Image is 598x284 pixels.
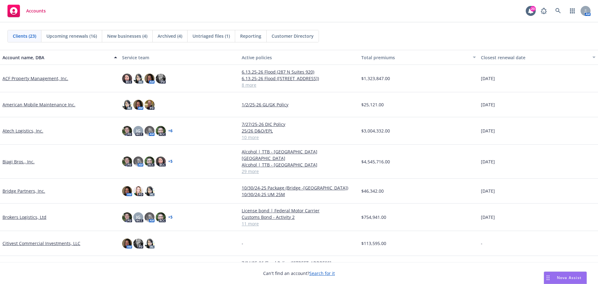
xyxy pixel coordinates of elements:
span: JG [136,128,140,134]
div: Active policies [242,54,356,61]
a: 7/24/25-26 Flood Policy ([STREET_ADDRESS][PERSON_NAME]) [242,260,356,273]
button: Total premiums [359,50,478,65]
img: photo [145,238,154,248]
a: Search [552,5,564,17]
img: photo [156,126,166,136]
a: Customs Bond - Activity 2 [242,214,356,220]
span: Customer Directory [272,33,314,39]
a: 7/27/25-26 DIC Policy [242,121,356,128]
span: $25,121.00 [361,101,384,108]
a: 6.13.25-26 Flood ([STREET_ADDRESS]) [242,75,356,82]
a: Brokers Logistics, Ltd [2,214,46,220]
img: photo [122,238,132,248]
img: photo [156,212,166,222]
img: photo [122,186,132,196]
div: Account name, DBA [2,54,110,61]
span: [DATE] [481,214,495,220]
span: [DATE] [481,188,495,194]
a: 1/2/25-26 GL/GK Policy [242,101,356,108]
a: Bridge Partners, Inc. [2,188,45,194]
span: $3,004,332.00 [361,128,390,134]
img: photo [133,74,143,84]
span: $4,545,716.00 [361,158,390,165]
span: [DATE] [481,128,495,134]
span: [DATE] [481,101,495,108]
a: 8 more [242,82,356,88]
a: Switch app [566,5,579,17]
img: photo [145,74,154,84]
a: 10/30/24-25 UM 25M [242,191,356,198]
a: American Mobile Maintenance Inc. [2,101,75,108]
a: 10/30/24-25 Package (Bridge -[GEOGRAPHIC_DATA]) [242,185,356,191]
span: Reporting [240,33,261,39]
span: - [481,240,482,247]
span: Accounts [26,8,46,13]
span: Nova Assist [557,275,581,280]
span: - [242,240,243,247]
span: $46,342.00 [361,188,384,194]
a: Search for it [309,270,335,276]
div: Service team [122,54,237,61]
button: Nova Assist [544,272,587,284]
span: $113,595.00 [361,240,386,247]
a: Citivest Commercial Investments, LLC [2,240,80,247]
a: Report a Bug [538,5,550,17]
span: [DATE] [481,158,495,165]
a: Accounts [5,2,48,20]
div: 20 [530,6,536,12]
div: Closest renewal date [481,54,589,61]
a: License bond | Federal Motor Carrier [242,207,356,214]
a: + 5 [168,215,173,219]
span: $754,941.00 [361,214,386,220]
img: photo [122,156,132,166]
a: 29 more [242,168,356,175]
img: photo [133,186,143,196]
button: Closest renewal date [478,50,598,65]
span: [DATE] [481,75,495,82]
span: Upcoming renewals (16) [46,33,97,39]
a: 10 more [242,134,356,141]
img: photo [145,100,154,110]
a: Biagi Bros., Inc. [2,158,35,165]
img: photo [145,156,154,166]
img: photo [145,126,154,136]
img: photo [122,74,132,84]
a: 11 more [242,220,356,227]
img: photo [133,100,143,110]
span: JG [136,214,140,220]
a: Atech Logistics, Inc. [2,128,43,134]
img: photo [122,126,132,136]
span: Can't find an account? [263,270,335,277]
img: photo [156,74,166,84]
button: Active policies [239,50,359,65]
img: photo [145,186,154,196]
span: Clients (23) [13,33,36,39]
span: New businesses (4) [107,33,147,39]
a: 25/26 D&O/EPL [242,128,356,134]
span: $1,323,847.00 [361,75,390,82]
img: photo [145,212,154,222]
img: photo [156,156,166,166]
a: + 5 [168,160,173,163]
a: + 6 [168,129,173,133]
img: photo [122,212,132,222]
div: Drag to move [544,272,552,284]
span: Archived (4) [158,33,182,39]
div: Total premiums [361,54,469,61]
a: ACF Property Management, Inc. [2,75,68,82]
button: Service team [120,50,239,65]
img: photo [133,156,143,166]
span: Untriaged files (1) [192,33,230,39]
img: photo [133,238,143,248]
img: photo [122,100,132,110]
a: Alcohol | TTB - [GEOGRAPHIC_DATA] [GEOGRAPHIC_DATA] [242,148,356,161]
a: Alcohol | TTB - [GEOGRAPHIC_DATA] [242,161,356,168]
a: 6.13.25-26 Flood (287 N Suites 920) [242,69,356,75]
